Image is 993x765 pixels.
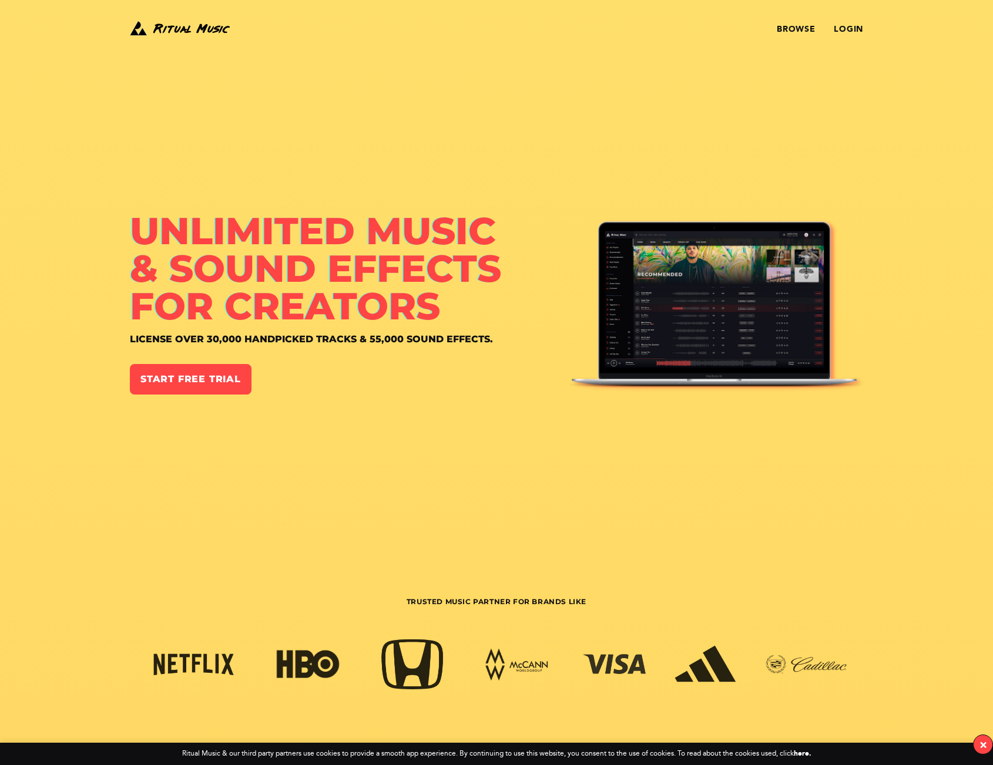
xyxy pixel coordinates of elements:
img: cadillac [759,651,853,678]
img: Ritual Music [570,218,863,397]
img: netflix [147,650,241,680]
h3: Trusted Music Partner for Brands Like [130,597,863,634]
a: Login [834,25,863,34]
h4: License over 30,000 handpicked tracks & 55,000 sound effects. [130,334,570,345]
a: here. [794,749,811,757]
a: Start Free Trial [130,364,251,395]
img: hbo [270,648,345,681]
img: mccann [479,648,555,682]
a: Browse [777,25,815,34]
h1: Unlimited Music & Sound Effects for Creators [130,212,570,325]
img: honda [375,636,450,693]
div: × [979,738,987,751]
img: adidas [668,643,743,686]
img: Ritual Music [130,19,230,38]
img: visa [577,651,652,679]
div: Ritual Music & our third party partners use cookies to provide a smooth app experience. By contin... [182,750,811,758]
